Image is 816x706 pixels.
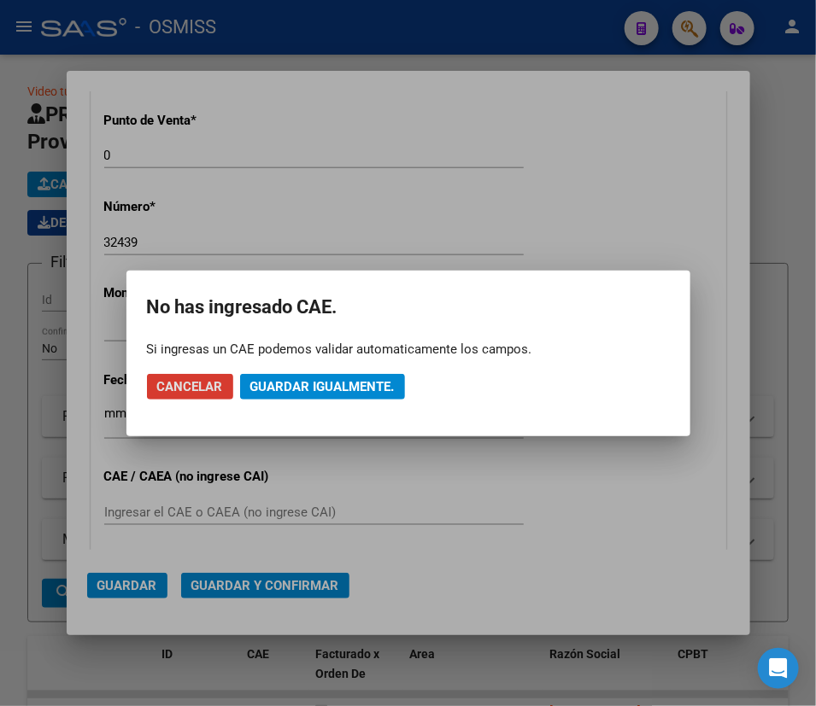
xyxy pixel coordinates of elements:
[147,374,233,400] button: Cancelar
[240,374,405,400] button: Guardar igualmente.
[147,291,670,324] h2: No has ingresado CAE.
[758,648,799,689] div: Open Intercom Messenger
[147,341,670,358] div: Si ingresas un CAE podemos validar automaticamente los campos.
[157,379,223,394] span: Cancelar
[250,379,395,394] span: Guardar igualmente.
